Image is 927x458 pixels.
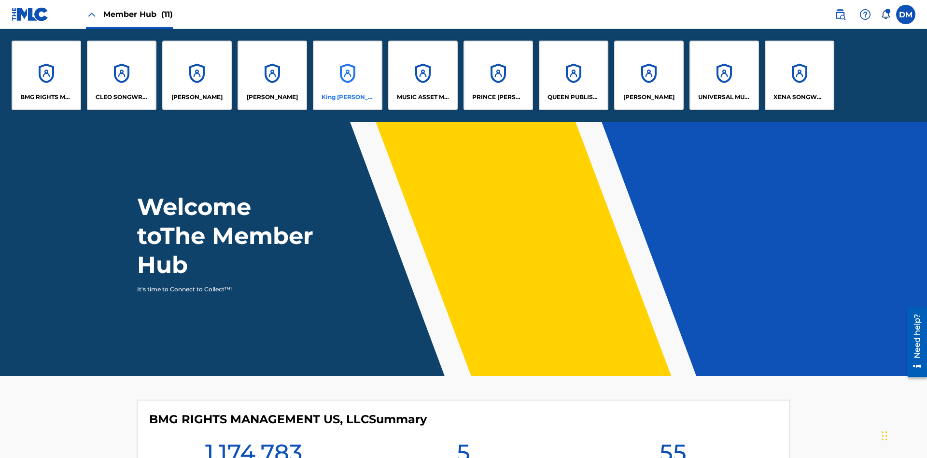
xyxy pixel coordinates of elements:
[900,303,927,382] iframe: Resource Center
[238,41,307,110] a: Accounts[PERSON_NAME]
[834,9,846,20] img: search
[12,41,81,110] a: AccountsBMG RIGHTS MANAGEMENT US, LLC
[247,93,298,101] p: EYAMA MCSINGER
[388,41,458,110] a: AccountsMUSIC ASSET MANAGEMENT (MAM)
[103,9,173,20] span: Member Hub
[12,7,49,21] img: MLC Logo
[162,41,232,110] a: Accounts[PERSON_NAME]
[96,93,148,101] p: CLEO SONGWRITER
[322,93,374,101] p: King McTesterson
[87,41,156,110] a: AccountsCLEO SONGWRITER
[856,5,875,24] div: Help
[539,41,608,110] a: AccountsQUEEN PUBLISHA
[896,5,915,24] div: User Menu
[463,41,533,110] a: AccountsPRINCE [PERSON_NAME]
[614,41,684,110] a: Accounts[PERSON_NAME]
[397,93,449,101] p: MUSIC ASSET MANAGEMENT (MAM)
[313,41,382,110] a: AccountsKing [PERSON_NAME]
[171,93,223,101] p: ELVIS COSTELLO
[472,93,525,101] p: PRINCE MCTESTERSON
[879,412,927,458] iframe: Chat Widget
[882,421,887,450] div: Drag
[830,5,850,24] a: Public Search
[86,9,98,20] img: Close
[548,93,600,101] p: QUEEN PUBLISHA
[20,93,73,101] p: BMG RIGHTS MANAGEMENT US, LLC
[698,93,751,101] p: UNIVERSAL MUSIC PUB GROUP
[149,412,427,427] h4: BMG RIGHTS MANAGEMENT US, LLC
[881,10,890,19] div: Notifications
[623,93,674,101] p: RONALD MCTESTERSON
[137,285,305,294] p: It's time to Connect to Collect™!
[765,41,834,110] a: AccountsXENA SONGWRITER
[773,93,826,101] p: XENA SONGWRITER
[859,9,871,20] img: help
[689,41,759,110] a: AccountsUNIVERSAL MUSIC PUB GROUP
[137,192,318,279] h1: Welcome to The Member Hub
[161,10,173,19] span: (11)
